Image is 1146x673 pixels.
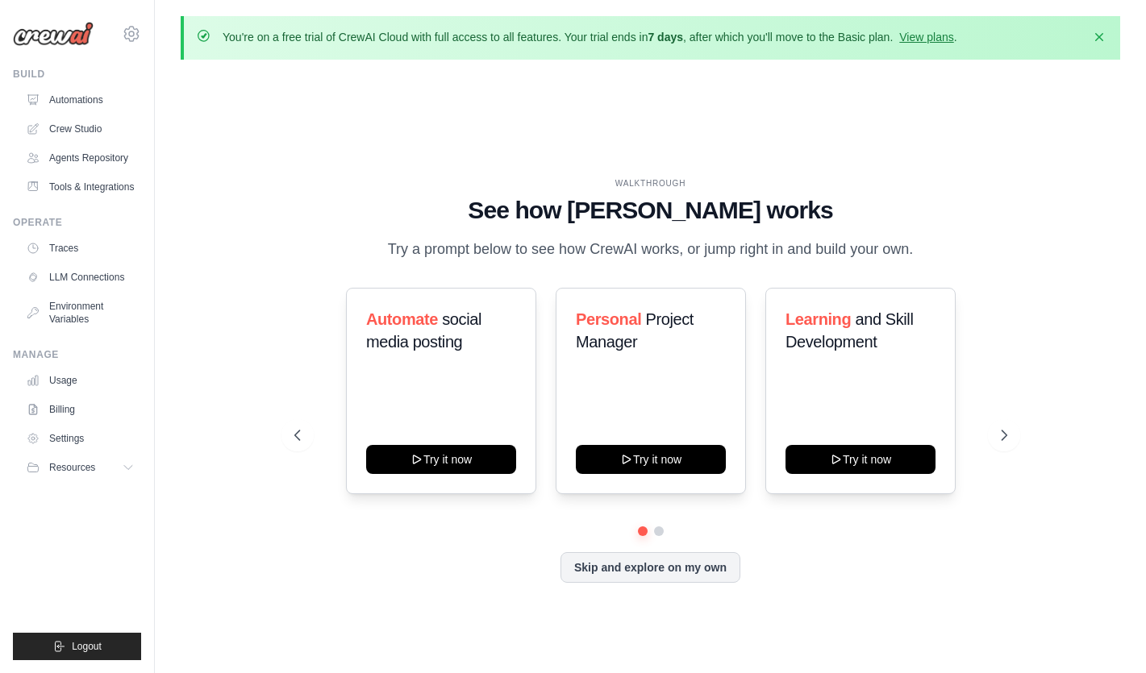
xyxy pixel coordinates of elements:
a: Tools & Integrations [19,174,141,200]
span: Automate [366,310,438,328]
p: You're on a free trial of CrewAI Cloud with full access to all features. Your trial ends in , aft... [223,29,957,45]
a: Usage [19,368,141,393]
strong: 7 days [648,31,683,44]
a: Automations [19,87,141,113]
button: Try it now [786,445,936,474]
div: Manage [13,348,141,361]
span: social media posting [366,310,481,351]
button: Try it now [576,445,726,474]
button: Skip and explore on my own [560,552,740,583]
button: Try it now [366,445,516,474]
img: Logo [13,22,94,46]
a: LLM Connections [19,264,141,290]
span: Project Manager [576,310,694,351]
a: Billing [19,397,141,422]
a: Environment Variables [19,293,141,332]
button: Logout [13,633,141,660]
div: WALKTHROUGH [294,177,1007,189]
p: Try a prompt below to see how CrewAI works, or jump right in and build your own. [380,238,922,261]
span: Logout [72,640,102,653]
span: Personal [576,310,641,328]
span: Resources [49,461,95,474]
a: View plans [899,31,953,44]
span: Learning [786,310,851,328]
button: Resources [19,455,141,480]
a: Crew Studio [19,116,141,142]
div: Build [13,68,141,81]
span: and Skill Development [786,310,913,351]
a: Traces [19,235,141,261]
a: Settings [19,426,141,451]
h1: See how [PERSON_NAME] works [294,196,1007,225]
div: Operate [13,216,141,229]
a: Agents Repository [19,145,141,171]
